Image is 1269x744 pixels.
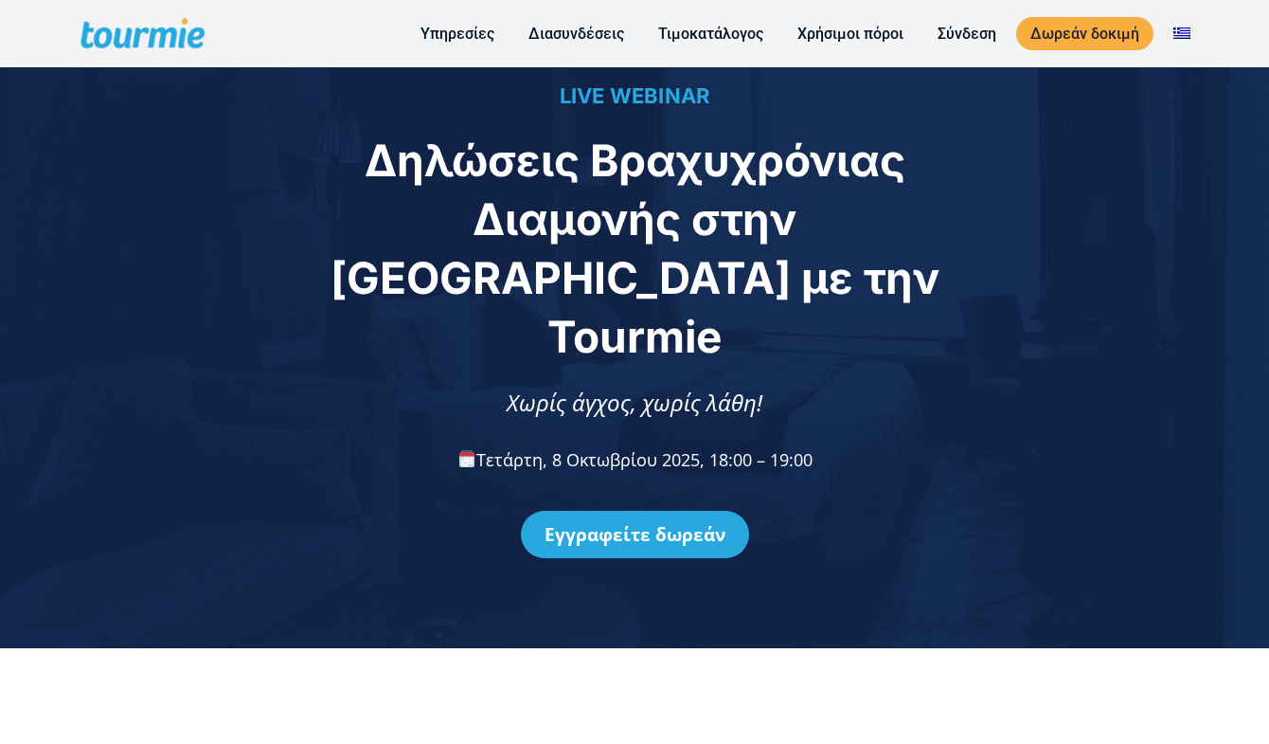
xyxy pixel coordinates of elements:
a: Δωρεάν δοκιμή [1016,17,1153,50]
a: Χρήσιμοι πόροι [783,22,918,45]
a: Σύνδεση [923,22,1010,45]
span: Τετάρτη, 8 Οκτωβρίου 2025, 18:00 – 19:00 [456,448,813,471]
a: Εγγραφείτε δωρεάν [521,511,749,558]
a: Υπηρεσίες [406,22,509,45]
span: Δηλώσεις Βραχυχρόνιας Διαμονής στην [GEOGRAPHIC_DATA] με την Tourmie [331,134,939,363]
a: Τιμοκατάλογος [644,22,777,45]
a: Διασυνδέσεις [514,22,638,45]
span: Χωρίς άγχος, χωρίς λάθη! [507,387,762,418]
span: LIVE WEBINAR [560,83,710,108]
